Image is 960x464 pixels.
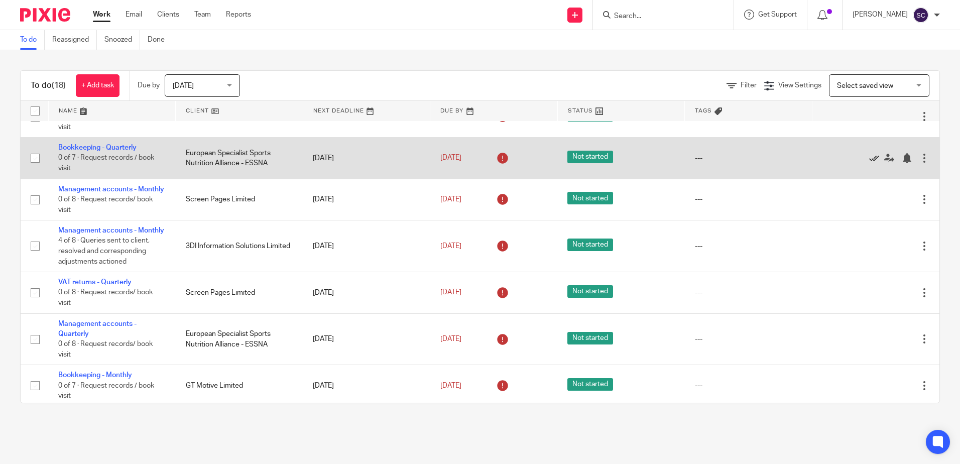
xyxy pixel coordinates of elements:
span: 0 of 7 · Request records / book visit [58,382,154,400]
span: View Settings [778,82,821,89]
td: 3DI Information Solutions Limited [176,220,303,272]
span: Select saved view [837,82,893,89]
div: --- [695,334,802,344]
span: [DATE] [440,382,461,389]
img: Pixie [20,8,70,22]
a: Management accounts - Monthly [58,227,164,234]
p: Due by [138,80,160,90]
a: Clients [157,10,179,20]
span: Filter [741,82,757,89]
td: Screen Pages Limited [176,272,303,313]
span: Not started [567,378,613,391]
a: Bookkeeping - Monthly [58,372,132,379]
a: Work [93,10,110,20]
td: [DATE] [303,179,430,220]
div: --- [695,288,802,298]
div: --- [695,194,802,204]
a: To do [20,30,45,50]
a: Reports [226,10,251,20]
span: [DATE] [440,289,461,296]
span: Not started [567,192,613,204]
span: Tags [695,108,712,113]
a: + Add task [76,74,119,97]
span: [DATE] [440,335,461,342]
span: [DATE] [440,155,461,162]
td: [DATE] [303,138,430,179]
td: GT Motive Limited [176,365,303,406]
a: Reassigned [52,30,97,50]
span: Not started [567,239,613,251]
td: [DATE] [303,313,430,365]
span: 0 of 7 · Request records / book visit [58,155,154,172]
a: Bookkeeping - Quarterly [58,144,137,151]
input: Search [613,12,703,21]
span: 0 of 8 · Request records/ book visit [58,196,153,213]
a: Snoozed [104,30,140,50]
div: --- [695,241,802,251]
span: [DATE] [440,243,461,250]
h1: To do [31,80,66,91]
span: Not started [567,285,613,298]
p: [PERSON_NAME] [853,10,908,20]
td: Screen Pages Limited [176,179,303,220]
a: Team [194,10,211,20]
span: 0 of 8 · Request records/ book visit [58,289,153,307]
a: Email [126,10,142,20]
div: --- [695,381,802,391]
span: (18) [52,81,66,89]
a: Management accounts - Monthly [58,186,164,193]
div: --- [695,153,802,163]
span: [DATE] [440,196,461,203]
span: Get Support [758,11,797,18]
span: Not started [567,332,613,344]
td: [DATE] [303,272,430,313]
span: 0 of 8 · Request records/ book visit [58,341,153,359]
span: 4 of 8 · Queries sent to client, resolved and corresponding adjustments actioned [58,238,150,265]
td: European Specialist Sports Nutrition Alliance - ESSNA [176,313,303,365]
img: svg%3E [913,7,929,23]
span: Not started [567,151,613,163]
a: Done [148,30,172,50]
td: [DATE] [303,220,430,272]
a: Management accounts - Quarterly [58,320,137,337]
td: European Specialist Sports Nutrition Alliance - ESSNA [176,138,303,179]
a: Mark as done [869,153,884,163]
a: VAT returns - Quarterly [58,279,132,286]
td: [DATE] [303,365,430,406]
span: 0 of 8 · Request records/ book visit [58,113,153,131]
span: [DATE] [173,82,194,89]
